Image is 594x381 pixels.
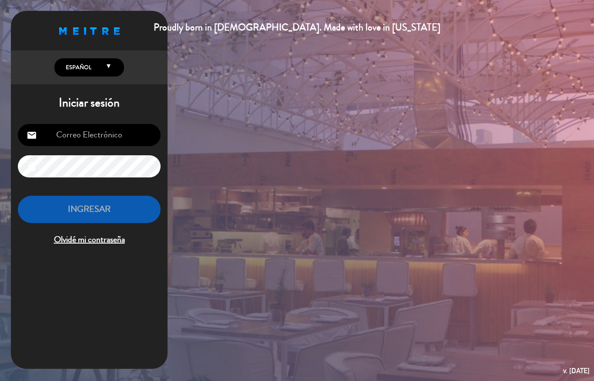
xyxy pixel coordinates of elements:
[11,96,168,110] h1: Iniciar sesión
[18,233,161,247] span: Olvidé mi contraseña
[18,124,161,146] input: Correo Electrónico
[27,161,37,172] i: lock
[27,130,37,140] i: email
[563,365,590,377] div: v. [DATE]
[64,63,91,72] span: Español
[18,196,161,223] button: INGRESAR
